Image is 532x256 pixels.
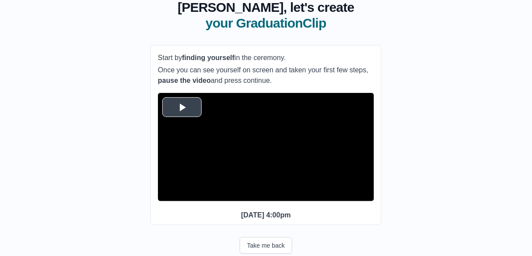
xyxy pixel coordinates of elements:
[158,65,374,86] p: Once you can see yourself on screen and taken your first few steps, and press continue.
[158,77,211,84] b: pause the video
[158,93,374,201] div: Video Player
[158,210,374,220] p: [DATE] 4:00pm
[182,54,234,61] b: finding yourself
[178,15,354,31] span: your GraduationClip
[158,53,374,63] p: Start by in the ceremony.
[162,97,202,117] button: Play Video
[240,237,292,254] button: Take me back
